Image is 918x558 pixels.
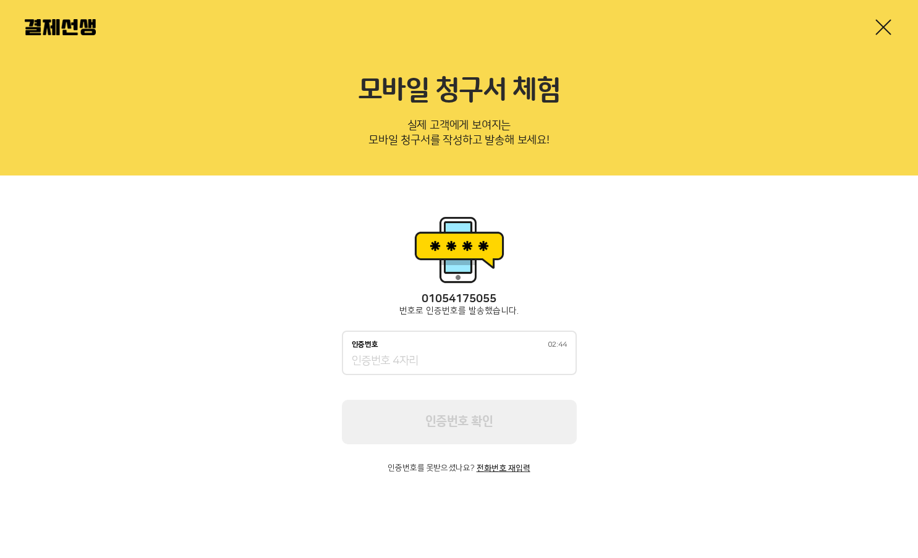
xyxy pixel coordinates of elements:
[477,464,530,473] button: 전화번호 재입력
[25,74,893,108] h2: 모바일 청구서 체험
[352,340,378,349] p: 인증번호
[25,19,96,35] img: 결제선생
[548,341,567,349] span: 02:44
[352,354,567,369] input: 인증번호02:44
[342,464,577,473] p: 인증번호를 못받으셨나요?
[342,306,577,316] p: 번호로 인증번호를 발송했습니다.
[342,293,577,306] p: 01054175055
[342,400,577,444] button: 인증번호 확인
[25,115,893,156] p: 실제 고객에게 보여지는 모바일 청구서를 작성하고 발송해 보세요!
[410,213,509,287] img: 휴대폰인증 이미지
